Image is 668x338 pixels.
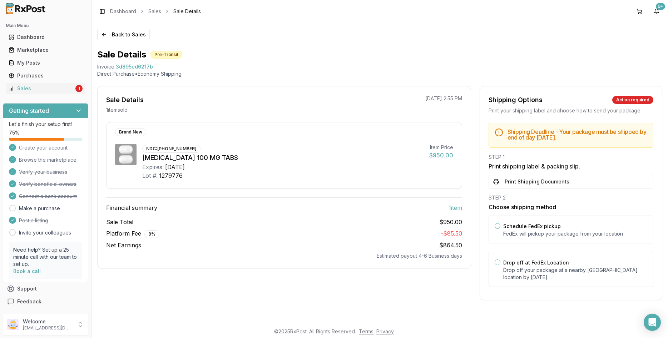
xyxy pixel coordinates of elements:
[97,49,146,60] h1: Sale Details
[13,268,41,274] a: Book a call
[97,29,150,40] button: Back to Sales
[17,298,41,305] span: Feedback
[6,69,85,82] a: Purchases
[9,34,83,41] div: Dashboard
[3,44,88,56] button: Marketplace
[9,46,83,54] div: Marketplace
[19,217,48,224] span: Post a listing
[489,203,653,211] h3: Choose shipping method
[3,282,88,295] button: Support
[7,319,19,330] img: User avatar
[9,85,74,92] div: Sales
[439,218,462,226] span: $950.00
[106,218,133,226] span: Sale Total
[6,31,85,44] a: Dashboard
[3,70,88,81] button: Purchases
[97,63,114,70] div: Invoice
[142,145,201,153] div: NDC: [PHONE_NUMBER]
[6,56,85,69] a: My Posts
[75,85,83,92] div: 1
[142,171,158,180] div: Lot #:
[106,252,462,259] div: Estimated payout 4-6 Business days
[19,229,71,236] a: Invite your colleagues
[656,3,665,10] div: 9+
[9,59,83,66] div: My Posts
[19,168,67,176] span: Verify your business
[489,107,653,114] div: Print your shipping label and choose how to send your package
[106,241,141,249] span: Net Earnings
[9,129,20,136] span: 75 %
[159,171,183,180] div: 1279776
[106,106,128,113] p: 1 item sold
[116,63,153,70] span: 3d895ed6217b
[115,128,146,136] div: Brand New
[3,83,88,94] button: Sales1
[439,242,462,249] span: $864.50
[106,229,159,238] span: Platform Fee
[6,23,85,29] h2: Main Menu
[376,328,394,334] a: Privacy
[425,95,462,102] p: [DATE] 2:55 PM
[106,203,157,212] span: Financial summary
[508,129,647,140] h5: Shipping Deadline - Your package must be shipped by end of day [DATE] .
[644,314,661,331] div: Open Intercom Messenger
[9,121,82,128] p: Let's finish your setup first!
[19,193,77,200] span: Connect a bank account
[19,205,60,212] a: Make a purchase
[503,259,569,266] label: Drop off at FedEx Location
[23,325,73,331] p: [EMAIL_ADDRESS][DOMAIN_NAME]
[651,6,662,17] button: 9+
[489,153,653,161] div: STEP 1
[489,95,543,105] div: Shipping Options
[148,8,161,15] a: Sales
[429,144,453,151] div: Item Price
[173,8,201,15] span: Sale Details
[6,44,85,56] a: Marketplace
[3,3,49,14] img: RxPost Logo
[97,70,662,77] p: Direct Purchase • Economy Shipping
[3,57,88,69] button: My Posts
[165,163,185,171] div: [DATE]
[359,328,373,334] a: Terms
[142,163,164,171] div: Expires:
[106,95,144,105] div: Sale Details
[142,153,424,163] div: [MEDICAL_DATA] 100 MG TABS
[9,72,83,79] div: Purchases
[489,162,653,171] h3: Print shipping label & packing slip.
[449,203,462,212] span: 1 item
[19,156,76,163] span: Browse the marketplace
[110,8,201,15] nav: breadcrumb
[6,82,85,95] a: Sales1
[3,31,88,43] button: Dashboard
[150,51,182,59] div: Pre-Transit
[503,230,647,237] p: FedEx will pickup your package from your location
[110,8,136,15] a: Dashboard
[441,230,462,237] span: - $85.50
[489,194,653,201] div: STEP 2
[144,230,159,238] div: 9 %
[489,175,653,188] button: Print Shipping Documents
[503,223,561,229] label: Schedule FedEx pickup
[19,144,68,151] span: Create your account
[3,295,88,308] button: Feedback
[19,181,76,188] span: Verify beneficial owners
[13,246,78,268] p: Need help? Set up a 25 minute call with our team to set up.
[23,318,73,325] p: Welcome
[503,267,647,281] p: Drop off your package at a nearby [GEOGRAPHIC_DATA] location by [DATE] .
[115,144,137,165] img: Ubrelvy 100 MG TABS
[429,151,453,160] div: $950.00
[612,96,653,104] div: Action required
[9,106,49,115] h3: Getting started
